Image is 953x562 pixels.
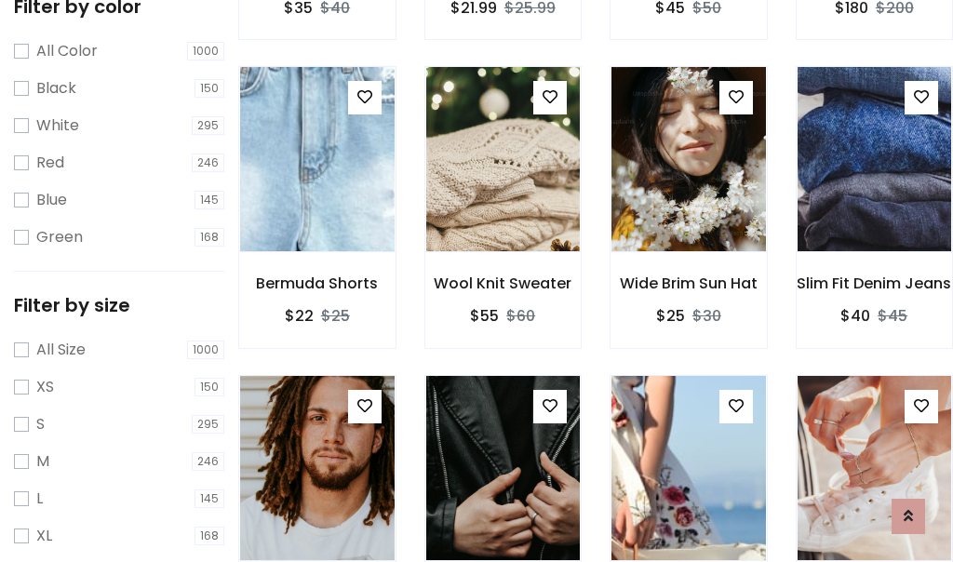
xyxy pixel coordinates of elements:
[470,307,499,325] h6: $55
[239,274,396,292] h6: Bermuda Shorts
[195,228,224,247] span: 168
[195,527,224,545] span: 168
[195,79,224,98] span: 150
[797,274,953,292] h6: Slim Fit Denim Jeans
[36,376,54,398] label: XS
[692,305,721,327] del: $30
[192,154,224,172] span: 246
[611,274,767,292] h6: Wide Brim Sun Hat
[36,152,64,174] label: Red
[192,116,224,135] span: 295
[321,305,350,327] del: $25
[187,341,224,359] span: 1000
[36,226,83,248] label: Green
[36,40,98,62] label: All Color
[192,415,224,434] span: 295
[36,77,76,100] label: Black
[506,305,535,327] del: $60
[195,489,224,508] span: 145
[36,114,79,137] label: White
[195,378,224,396] span: 150
[195,191,224,209] span: 145
[36,339,86,361] label: All Size
[36,525,52,547] label: XL
[878,305,907,327] del: $45
[192,452,224,471] span: 246
[36,413,45,435] label: S
[425,274,582,292] h6: Wool Knit Sweater
[36,450,49,473] label: M
[840,307,870,325] h6: $40
[656,307,685,325] h6: $25
[36,189,67,211] label: Blue
[285,307,314,325] h6: $22
[14,294,224,316] h5: Filter by size
[187,42,224,60] span: 1000
[36,488,43,510] label: L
